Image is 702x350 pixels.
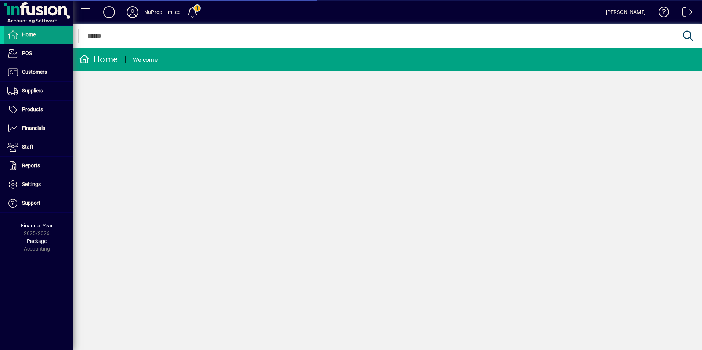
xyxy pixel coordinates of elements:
[4,138,73,156] a: Staff
[133,54,158,66] div: Welcome
[4,82,73,100] a: Suppliers
[22,32,36,37] span: Home
[4,175,73,194] a: Settings
[79,54,118,65] div: Home
[677,1,693,25] a: Logout
[4,101,73,119] a: Products
[97,6,121,19] button: Add
[22,69,47,75] span: Customers
[653,1,669,25] a: Knowledge Base
[22,125,45,131] span: Financials
[22,50,32,56] span: POS
[606,6,646,18] div: [PERSON_NAME]
[121,6,144,19] button: Profile
[22,88,43,94] span: Suppliers
[22,200,40,206] span: Support
[4,157,73,175] a: Reports
[4,63,73,81] a: Customers
[27,238,47,244] span: Package
[144,6,181,18] div: NuProp Limited
[22,181,41,187] span: Settings
[22,163,40,168] span: Reports
[4,194,73,212] a: Support
[21,223,53,229] span: Financial Year
[4,119,73,138] a: Financials
[4,44,73,63] a: POS
[22,106,43,112] span: Products
[22,144,33,150] span: Staff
